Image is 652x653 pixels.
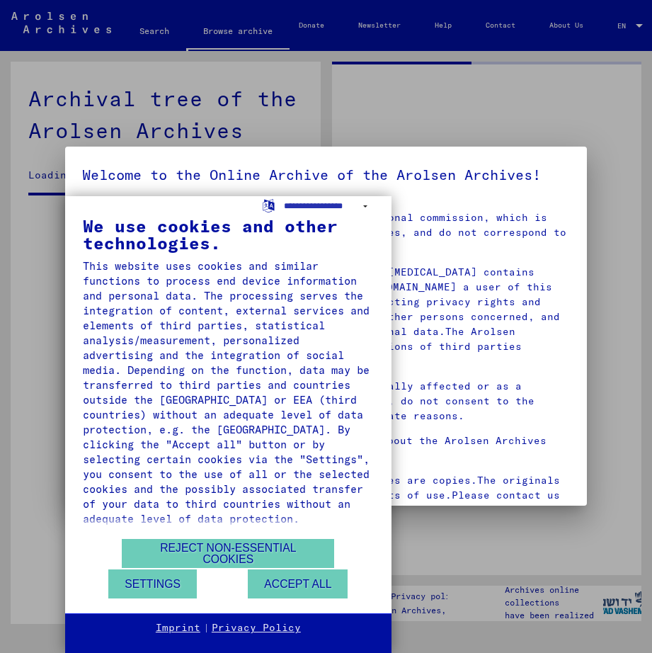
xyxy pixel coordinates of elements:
a: Privacy Policy [212,621,301,635]
button: Accept all [248,569,348,598]
div: We use cookies and other technologies. [83,217,374,251]
a: Imprint [156,621,200,635]
button: Reject non-essential cookies [122,539,334,568]
div: This website uses cookies and similar functions to process end device information and personal da... [83,259,374,526]
button: Settings [108,569,197,598]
